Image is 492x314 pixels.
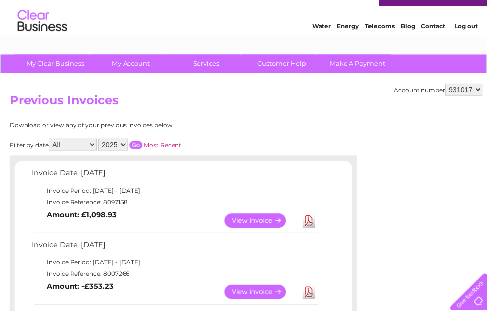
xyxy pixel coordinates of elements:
[47,213,118,222] b: Amount: £1,098.93
[306,288,318,302] a: Download
[10,140,273,152] div: Filter by date
[243,55,326,74] a: Customer Help
[425,43,450,50] a: Contact
[15,55,97,74] a: My Clear Business
[10,95,487,114] h2: Previous Invoices
[405,43,419,50] a: Blog
[17,26,68,57] img: logo.png
[91,55,174,74] a: My Account
[47,285,115,294] b: Amount: -£353.23
[368,43,399,50] a: Telecoms
[10,6,484,49] div: Clear Business is a trading name of Verastar Limited (registered in [GEOGRAPHIC_DATA] No. 3667643...
[340,43,362,50] a: Energy
[145,143,183,150] a: Most Recent
[30,199,323,211] td: Invoice Reference: 8097158
[320,55,403,74] a: Make A Payment
[167,55,250,74] a: Services
[10,123,273,130] div: Download or view any of your previous invoices below.
[30,187,323,199] td: Invoice Period: [DATE] - [DATE]
[30,241,323,259] td: Invoice Date: [DATE]
[303,5,372,18] a: 0333 014 3131
[30,271,323,283] td: Invoice Reference: 8007266
[398,85,487,97] div: Account number
[306,216,318,230] a: Download
[227,288,301,302] a: View
[30,259,323,271] td: Invoice Period: [DATE] - [DATE]
[30,168,323,187] td: Invoice Date: [DATE]
[315,43,334,50] a: Water
[227,216,301,230] a: View
[459,43,482,50] a: Log out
